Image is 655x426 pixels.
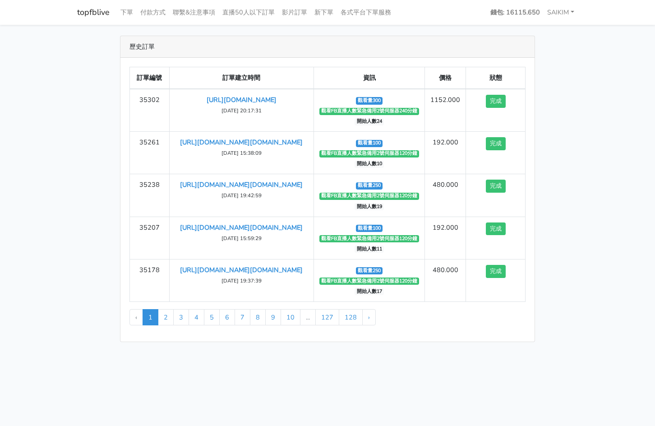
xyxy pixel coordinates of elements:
[235,309,250,325] a: 7
[278,4,311,21] a: 影片訂單
[180,138,303,147] a: [URL][DOMAIN_NAME][DOMAIN_NAME]
[158,309,174,325] a: 2
[319,278,420,285] span: 觀看FB直播人數緊急備用2號伺服器120分鐘
[319,108,420,115] span: 觀看FB直播人數緊急備用2號伺服器240分鐘
[356,225,383,232] span: 觀看量100
[425,67,466,89] th: 價格
[219,4,278,21] a: 直播50人以下訂單
[355,288,384,295] span: 開始人數17
[129,309,143,325] li: « Previous
[180,223,303,232] a: [URL][DOMAIN_NAME][DOMAIN_NAME]
[486,222,506,236] button: 完成
[356,140,383,147] span: 觀看量100
[486,137,506,150] button: 完成
[486,265,506,278] button: 完成
[180,265,303,274] a: [URL][DOMAIN_NAME][DOMAIN_NAME]
[319,150,420,157] span: 觀看FB直播人數緊急備用2號伺服器120分鐘
[355,161,384,168] span: 開始人數10
[221,149,262,157] small: [DATE] 15:38:09
[319,235,420,242] span: 觀看FB直播人數緊急備用2號伺服器120分鐘
[544,4,578,21] a: SAIKIM
[362,309,376,325] a: Next »
[77,4,110,21] a: topfblive
[355,245,384,253] span: 開始人數11
[487,4,544,21] a: 錢包: 16115.650
[221,107,262,114] small: [DATE] 20:17:31
[207,95,277,104] a: [URL][DOMAIN_NAME]
[315,309,339,325] a: 127
[466,67,526,89] th: 狀態
[490,8,540,17] strong: 錢包: 16115.650
[281,309,300,325] a: 10
[221,192,262,199] small: [DATE] 19:42:59
[130,259,170,301] td: 35178
[319,193,420,200] span: 觀看FB直播人數緊急備用2號伺服器120分鐘
[339,309,363,325] a: 128
[425,174,466,217] td: 480.000
[143,309,158,325] span: 1
[356,267,383,274] span: 觀看量250
[169,67,314,89] th: 訂單建立時間
[356,97,383,104] span: 觀看量300
[130,174,170,217] td: 35238
[355,203,384,210] span: 開始人數19
[486,95,506,108] button: 完成
[425,89,466,132] td: 1152.000
[219,309,235,325] a: 6
[250,309,266,325] a: 8
[120,36,535,58] div: 歷史訂單
[425,259,466,301] td: 480.000
[314,67,425,89] th: 資訊
[130,132,170,174] td: 35261
[130,89,170,132] td: 35302
[337,4,395,21] a: 各式平台下單服務
[425,217,466,259] td: 192.000
[355,118,384,125] span: 開始人數24
[180,180,303,189] a: [URL][DOMAIN_NAME][DOMAIN_NAME]
[130,217,170,259] td: 35207
[137,4,169,21] a: 付款方式
[204,309,220,325] a: 5
[173,309,189,325] a: 3
[425,132,466,174] td: 192.000
[486,180,506,193] button: 完成
[356,182,383,190] span: 觀看量250
[265,309,281,325] a: 9
[169,4,219,21] a: 聯繫&注意事項
[117,4,137,21] a: 下單
[189,309,204,325] a: 4
[130,67,170,89] th: 訂單編號
[311,4,337,21] a: 新下單
[221,277,262,284] small: [DATE] 19:37:39
[221,235,262,242] small: [DATE] 15:59:29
